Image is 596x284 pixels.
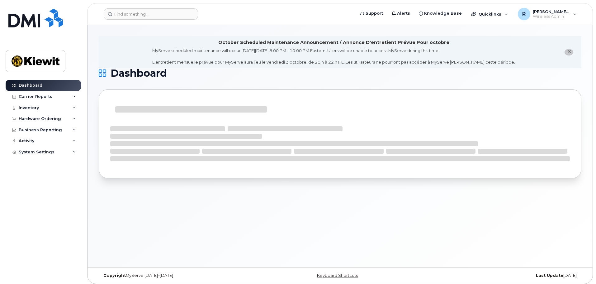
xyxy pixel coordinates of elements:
div: MyServe scheduled maintenance will occur [DATE][DATE] 8:00 PM - 10:00 PM Eastern. Users will be u... [152,48,515,65]
div: MyServe [DATE]–[DATE] [99,273,260,278]
a: Keyboard Shortcuts [317,273,358,278]
button: close notification [565,49,573,55]
strong: Last Update [536,273,563,278]
strong: Copyright [103,273,126,278]
span: Dashboard [111,69,167,78]
div: [DATE] [420,273,581,278]
div: October Scheduled Maintenance Announcement / Annonce D'entretient Prévue Pour octobre [218,39,449,46]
